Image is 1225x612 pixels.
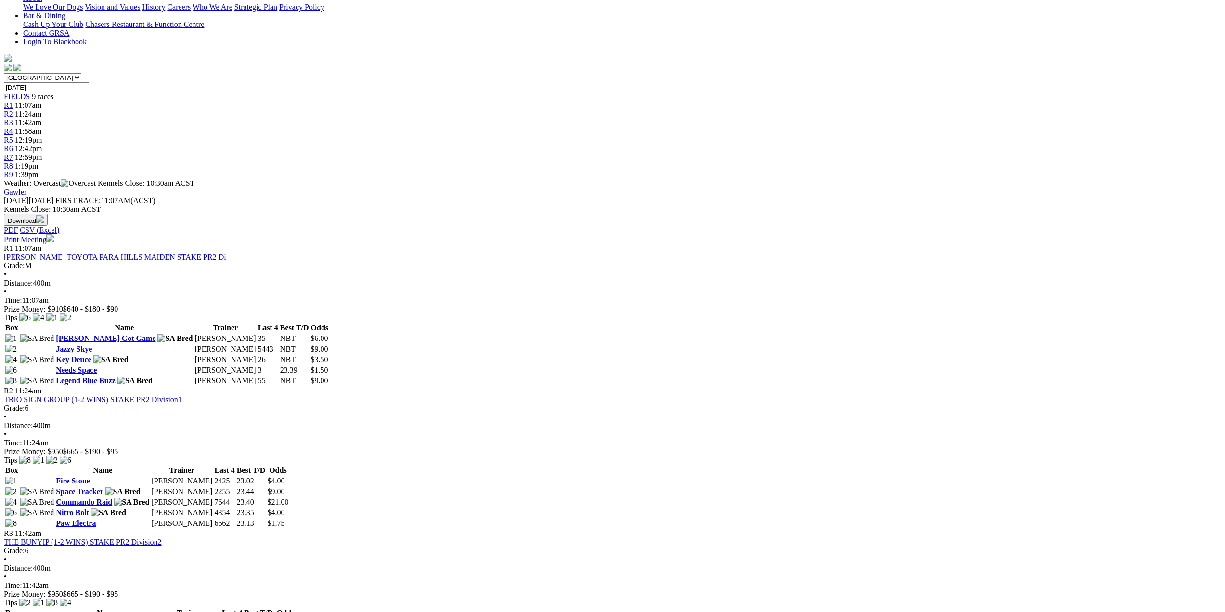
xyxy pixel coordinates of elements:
td: NBT [280,334,309,343]
a: Chasers Restaurant & Function Centre [85,20,204,28]
img: twitter.svg [13,64,21,71]
a: PDF [4,226,18,234]
img: 8 [5,377,17,385]
img: 4 [33,313,44,322]
span: R1 [4,244,13,252]
span: 9 races [32,92,53,101]
img: 6 [5,508,17,517]
a: Key Deuce [56,355,91,364]
a: [PERSON_NAME] Got Game [56,334,155,342]
img: SA Bred [93,355,129,364]
td: [PERSON_NAME] [194,376,257,386]
td: [PERSON_NAME] [151,476,213,486]
span: 11:07AM(ACST) [55,196,155,205]
a: Print Meeting [4,235,54,244]
span: $9.00 [311,345,328,353]
span: Grade: [4,261,25,270]
span: • [4,413,7,421]
a: Legend Blue Buzz [56,377,116,385]
span: Weather: Overcast [4,179,98,187]
span: Grade: [4,547,25,555]
span: $3.50 [311,355,328,364]
td: [PERSON_NAME] [194,355,257,365]
a: Careers [167,3,191,11]
a: Strategic Plan [234,3,277,11]
span: 1:39pm [15,170,39,179]
img: SA Bred [20,508,54,517]
img: 4 [5,355,17,364]
a: History [142,3,165,11]
span: Distance: [4,421,33,430]
span: Distance: [4,279,33,287]
a: R4 [4,127,13,135]
span: $640 - $180 - $90 [63,305,118,313]
input: Select date [4,82,89,92]
span: 12:42pm [15,144,42,153]
td: 2255 [214,487,235,496]
img: 1 [46,313,58,322]
td: 55 [258,376,279,386]
span: $9.00 [311,377,328,385]
td: 23.39 [280,365,309,375]
th: Trainer [151,466,213,475]
span: $665 - $190 - $95 [63,447,118,456]
a: Nitro Bolt [56,508,89,517]
th: Name [55,323,193,333]
img: 2 [5,487,17,496]
div: M [4,261,1221,270]
span: • [4,573,7,581]
img: SA Bred [20,487,54,496]
a: R6 [4,144,13,153]
div: 11:07am [4,296,1221,305]
span: R2 [4,110,13,118]
span: • [4,270,7,278]
span: $21.00 [267,498,288,506]
td: 6662 [214,519,235,528]
span: Time: [4,439,22,447]
td: 23.40 [236,497,266,507]
th: Last 4 [214,466,235,475]
a: R3 [4,118,13,127]
a: Who We Are [193,3,232,11]
div: 11:24am [4,439,1221,447]
img: 4 [60,599,71,607]
img: 6 [60,456,71,465]
span: $4.00 [267,477,284,485]
a: R5 [4,136,13,144]
span: 11:58am [15,127,41,135]
img: logo-grsa-white.png [4,54,12,62]
a: Cash Up Your Club [23,20,83,28]
span: Distance: [4,564,33,572]
span: R2 [4,387,13,395]
a: THE BUNYIP (1-2 WINS) STAKE PR2 Division2 [4,538,162,546]
div: Bar & Dining [23,20,1221,29]
span: 12:59pm [15,153,42,161]
td: [PERSON_NAME] [194,334,257,343]
span: • [4,287,7,296]
img: SA Bred [117,377,153,385]
a: FIELDS [4,92,30,101]
img: SA Bred [114,498,149,507]
img: 8 [46,599,58,607]
img: 4 [5,498,17,507]
td: 35 [258,334,279,343]
span: Kennels Close: 10:30am ACST [98,179,194,187]
a: Paw Electra [56,519,96,527]
a: [PERSON_NAME] TOYOTA PARA HILLS MAIDEN STAKE PR2 Di [4,253,226,261]
span: R1 [4,101,13,109]
div: About [23,3,1221,12]
td: NBT [280,376,309,386]
a: Login To Blackbook [23,38,87,46]
span: 11:42am [15,529,41,537]
img: SA Bred [20,355,54,364]
img: 8 [19,456,31,465]
th: Odds [310,323,329,333]
a: Space Tracker [56,487,103,495]
td: [PERSON_NAME] [194,365,257,375]
span: Time: [4,296,22,304]
span: 1:19pm [15,162,39,170]
td: 3 [258,365,279,375]
span: Time: [4,581,22,589]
